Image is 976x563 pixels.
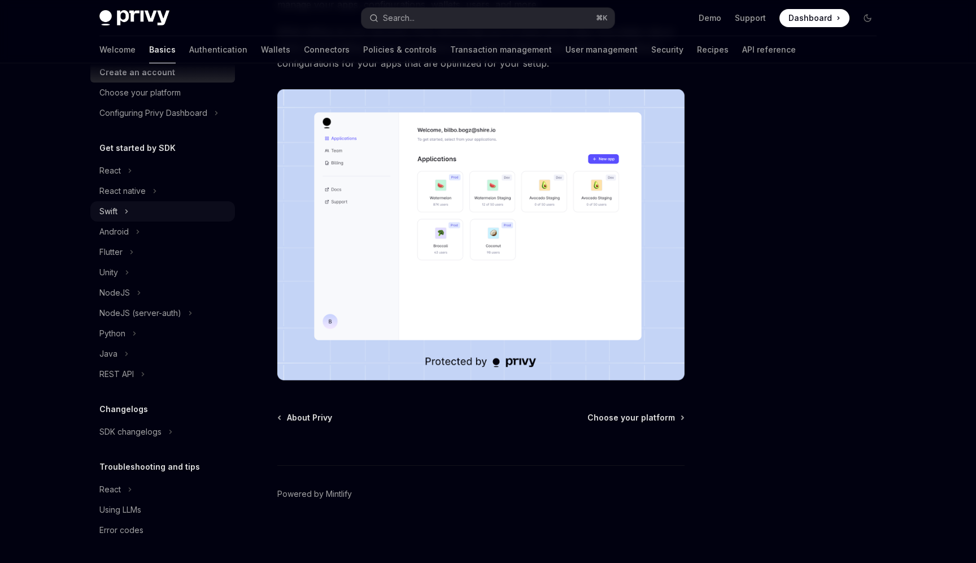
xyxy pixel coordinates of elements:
a: About Privy [278,412,332,423]
div: React native [99,184,146,198]
div: Java [99,347,117,361]
div: Configuring Privy Dashboard [99,106,207,120]
span: ⌘ K [596,14,608,23]
a: Using LLMs [90,500,235,520]
div: Android [99,225,129,239]
div: SDK changelogs [99,425,162,439]
span: About Privy [287,412,332,423]
div: Flutter [99,245,123,259]
a: Demo [699,12,721,24]
button: Search...⌘K [361,8,615,28]
a: Wallets [261,36,290,63]
a: Connectors [304,36,350,63]
a: Powered by Mintlify [277,488,352,500]
a: User management [565,36,638,63]
a: Basics [149,36,176,63]
h5: Get started by SDK [99,141,176,155]
a: Choose your platform [90,83,235,103]
div: React [99,483,121,496]
div: Search... [383,11,415,25]
span: Choose your platform [587,412,675,423]
div: React [99,164,121,177]
a: Transaction management [450,36,552,63]
a: Recipes [697,36,729,63]
div: Choose your platform [99,86,181,99]
a: Error codes [90,520,235,540]
span: Dashboard [788,12,832,24]
div: Using LLMs [99,503,141,517]
a: Policies & controls [363,36,437,63]
div: Swift [99,205,117,218]
a: Dashboard [779,9,849,27]
a: Welcome [99,36,136,63]
h5: Changelogs [99,402,148,416]
div: Error codes [99,523,143,537]
a: Authentication [189,36,247,63]
div: NodeJS [99,286,130,300]
div: Python [99,327,125,340]
a: Choose your platform [587,412,683,423]
div: Unity [99,266,118,279]
h5: Troubleshooting and tips [99,460,200,474]
button: Toggle dark mode [859,9,877,27]
div: NodeJS (server-auth) [99,306,181,320]
a: API reference [742,36,796,63]
img: images/Dash.png [277,89,685,380]
a: Security [651,36,683,63]
img: dark logo [99,10,169,26]
div: REST API [99,367,134,381]
a: Support [735,12,766,24]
